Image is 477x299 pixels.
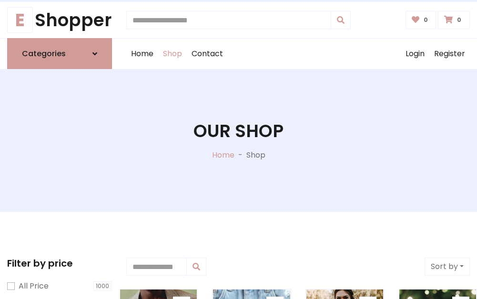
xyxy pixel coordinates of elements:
span: E [7,7,33,33]
a: Contact [187,39,228,69]
a: Home [126,39,158,69]
a: Home [212,149,234,160]
a: EShopper [7,10,112,30]
label: All Price [19,280,49,292]
a: 0 [406,11,436,29]
span: 0 [455,16,464,24]
span: 0 [421,16,430,24]
a: Shop [158,39,187,69]
a: Login [401,39,429,69]
h6: Categories [22,49,66,58]
p: - [234,149,246,161]
a: Categories [7,38,112,69]
p: Shop [246,149,265,161]
h5: Filter by price [7,258,112,269]
a: 0 [438,11,470,29]
a: Register [429,39,470,69]
span: 1000 [93,281,112,291]
button: Sort by [425,258,470,276]
h1: Shopper [7,10,112,30]
h1: Our Shop [193,120,284,141]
